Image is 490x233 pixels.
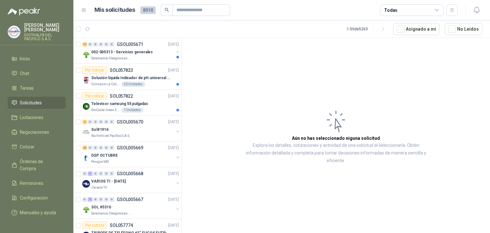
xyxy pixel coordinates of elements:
div: 4 [82,120,87,124]
div: 0 [99,146,103,150]
p: [DATE] [168,67,179,73]
h1: Mis solicitudes [94,5,135,15]
a: Manuales y ayuda [8,207,66,219]
div: 0 [93,197,98,202]
a: Chat [8,67,66,79]
div: 0 [109,120,114,124]
p: VARIOS TI - [DATE] [91,178,126,184]
div: 20 Unidades [121,82,145,87]
a: 13 0 0 0 0 0 GSOL005671[DATE] Company Logo002-005313 - Servicios generalesSalamanca Oleaginosas SAS [82,41,180,61]
a: Licitaciones [8,111,66,124]
p: GSOL005671 [117,42,143,47]
p: GSOL005669 [117,146,143,150]
div: 0 [99,197,103,202]
p: Salamanca Oleaginosas SAS [91,56,131,61]
p: 002-005313 - Servicios generales [91,49,153,55]
span: 8910 [140,6,156,14]
a: Por cotizarSOL057823[DATE] Company LogoSolución liquida Indicador de pH universal de 500ml o 20 d... [73,64,182,90]
p: DISTRIALFA DEL PACIFICO S.A.S. [24,33,66,41]
p: [DATE] [168,197,179,203]
p: [DATE] [168,145,179,151]
div: 0 [99,171,103,176]
span: Cotizar [20,143,34,150]
div: 0 [88,42,93,47]
img: Company Logo [82,180,90,188]
span: Tareas [20,85,34,92]
span: Solicitudes [20,99,42,106]
div: Todas [384,7,397,14]
div: 0 [104,120,109,124]
img: Company Logo [8,26,20,38]
p: SOL057774 [110,223,133,228]
a: Tareas [8,82,66,94]
div: 0 [104,42,109,47]
a: Configuración [8,192,66,204]
div: 0 [88,120,93,124]
div: 0 [82,171,87,176]
p: GSOL005667 [117,197,143,202]
div: Por cotizar [82,66,107,74]
div: 0 [99,42,103,47]
p: Solución liquida Indicador de pH universal de 500ml o 20 de 25ml (no tiras de papel) [91,75,171,81]
div: 0 [109,146,114,150]
span: Licitaciones [20,114,43,121]
span: Manuales y ayuda [20,209,56,216]
p: Sol#1916 [91,127,108,133]
div: 0 [93,42,98,47]
img: Logo peakr [8,8,40,15]
p: [DATE] [168,119,179,125]
span: Inicio [20,55,30,62]
p: Gimnasio La Colina [91,82,120,87]
img: Company Logo [82,128,90,136]
p: BioCosta Green Energy S.A.S [91,108,120,113]
a: Inicio [8,53,66,65]
p: DSP OCTUBRE [91,153,118,159]
div: 0 [104,146,109,150]
a: 23 0 0 0 0 0 GSOL005669[DATE] Company LogoDSP OCTUBREPerugia SAS [82,144,180,164]
span: Órdenes de Compra [20,158,60,172]
div: 1 Unidades [121,108,143,113]
p: SOL #5310 [91,204,111,210]
a: Cotizar [8,141,66,153]
span: Configuración [20,194,48,201]
div: 0 [109,197,114,202]
p: [DATE] [168,41,179,48]
p: [DATE] [168,93,179,99]
div: 0 [104,197,109,202]
div: 13 [82,42,87,47]
p: [PERSON_NAME] [PERSON_NAME] [24,23,66,32]
div: 1 [88,197,93,202]
div: 0 [104,171,109,176]
a: Solicitudes [8,97,66,109]
p: SOL057823 [110,68,133,72]
p: Salamanca Oleaginosas SAS [91,211,131,216]
a: Órdenes de Compra [8,155,66,175]
span: search [165,8,169,12]
p: GSOL005668 [117,171,143,176]
div: 0 [93,171,98,176]
div: 0 [82,197,87,202]
div: 0 [93,120,98,124]
h3: Aún no has seleccionado niguna solicitud [292,135,380,142]
p: Explora los detalles, cotizaciones y actividad de una solicitud al seleccionarla. Obtén informaci... [246,142,426,165]
a: Remisiones [8,177,66,189]
a: 4 0 0 0 0 0 GSOL005670[DATE] Company LogoSol#1916Rio Fertil del Pacífico S.A.S. [82,118,180,139]
a: 0 1 0 0 0 0 GSOL005667[DATE] Company LogoSOL #5310Salamanca Oleaginosas SAS [82,196,180,216]
span: Chat [20,70,29,77]
div: 0 [109,42,114,47]
div: Por cotizar [82,222,107,229]
div: 1 [88,171,93,176]
p: [DATE] [168,171,179,177]
div: 0 [99,120,103,124]
p: Rio Fertil del Pacífico S.A.S. [91,133,130,139]
div: Por cotizar [82,92,107,100]
p: SOL057822 [110,94,133,98]
span: Remisiones [20,180,43,187]
a: 0 1 0 0 0 0 GSOL005668[DATE] Company LogoVARIOS TI - [DATE]Caracol TV [82,170,180,190]
p: Televisor samsung 55 pulgadas [91,101,148,107]
div: 0 [88,146,93,150]
img: Company Logo [82,154,90,162]
div: 0 [109,171,114,176]
span: Negociaciones [20,129,49,136]
div: 0 [93,146,98,150]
